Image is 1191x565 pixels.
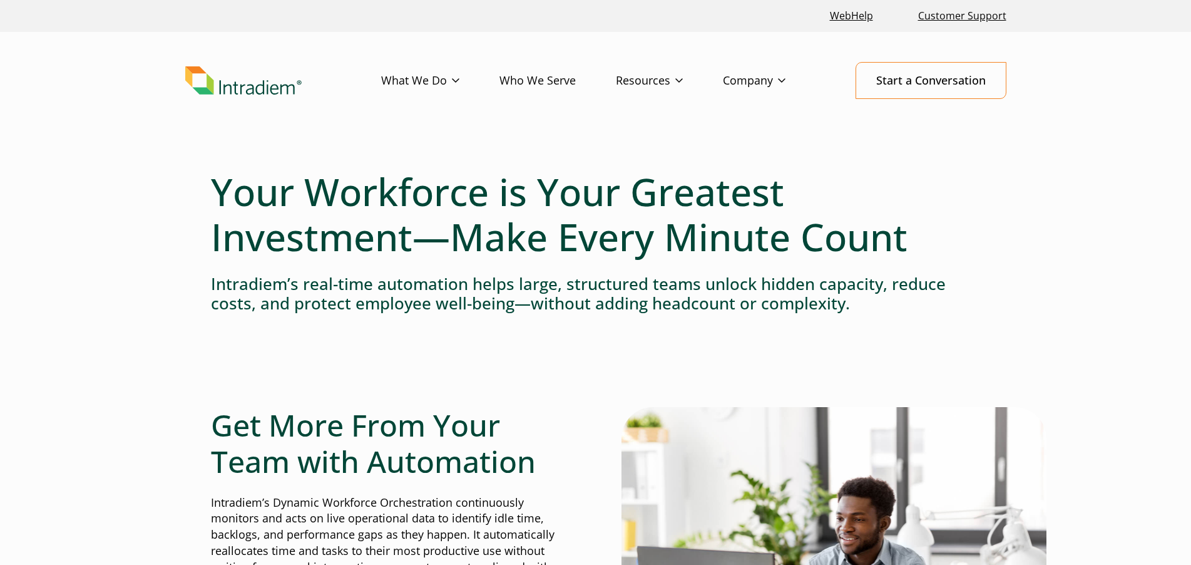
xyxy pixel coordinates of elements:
[856,62,1006,99] a: Start a Conversation
[211,407,570,479] h2: Get More From Your Team with Automation
[913,3,1011,29] a: Customer Support
[185,66,381,95] a: Link to homepage of Intradiem
[825,3,878,29] a: Link opens in a new window
[211,274,981,313] h4: Intradiem’s real-time automation helps large, structured teams unlock hidden capacity, reduce cos...
[616,63,723,99] a: Resources
[185,66,302,95] img: Intradiem
[211,169,981,259] h1: Your Workforce is Your Greatest Investment—Make Every Minute Count
[499,63,616,99] a: Who We Serve
[723,63,826,99] a: Company
[381,63,499,99] a: What We Do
